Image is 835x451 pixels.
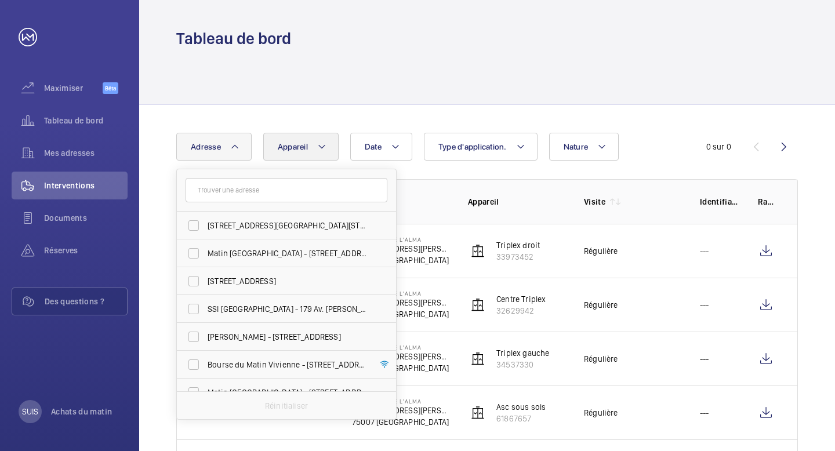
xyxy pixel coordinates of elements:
[208,249,435,258] font: Matin [GEOGRAPHIC_DATA] - [STREET_ADDRESS][PERSON_NAME]
[352,352,478,361] font: [STREET_ADDRESS][PERSON_NAME]
[208,304,486,314] font: SSI [GEOGRAPHIC_DATA] - 179 Av. [PERSON_NAME], [GEOGRAPHIC_DATA] 92200
[44,213,87,223] font: Documents
[496,360,533,369] font: 34537330
[496,348,550,358] font: Triplex gauche
[564,142,589,151] font: Nature
[496,241,540,250] font: Triplex droit
[584,354,618,363] font: Régulière
[471,406,485,420] img: elevator.svg
[352,406,478,415] font: [STREET_ADDRESS][PERSON_NAME]
[706,142,731,151] font: 0 sur 0
[424,133,538,161] button: Type d'application.
[186,178,387,202] input: Trouver une adresse
[496,306,534,315] font: 32629942
[365,142,382,151] font: Date
[44,83,83,93] font: Maximiser
[352,298,478,307] font: [STREET_ADDRESS][PERSON_NAME]
[352,417,449,427] font: 75007 [GEOGRAPHIC_DATA]
[22,407,39,416] font: SUIS
[496,294,546,304] font: Centre Triplex
[700,246,709,256] font: ---
[191,142,221,151] font: Adresse
[471,352,485,366] img: elevator.svg
[44,116,103,125] font: Tableau de bord
[352,310,449,319] font: 75007 [GEOGRAPHIC_DATA]
[352,256,449,265] font: 75007 [GEOGRAPHIC_DATA]
[496,414,531,423] font: 61867657
[208,221,417,230] font: [STREET_ADDRESS][GEOGRAPHIC_DATA][STREET_ADDRESS]
[105,85,116,92] font: Bêta
[263,133,339,161] button: Appareil
[700,197,778,206] font: Identifiant du travail
[496,252,533,261] font: 33973452
[700,354,709,363] font: ---
[44,148,95,158] font: Mes adresses
[208,360,375,369] font: Bourse du Matin Vivienne - [STREET_ADDRESS]
[471,244,485,258] img: elevator.svg
[584,246,618,256] font: Régulière
[471,298,485,312] img: elevator.svg
[45,297,104,306] font: Des questions ?
[584,408,618,417] font: Régulière
[352,244,478,253] font: [STREET_ADDRESS][PERSON_NAME]
[176,133,252,161] button: Adresse
[468,197,499,206] font: Appareil
[208,388,539,397] font: Matin [GEOGRAPHIC_DATA] - [STREET_ADDRESS] [PERSON_NAME], [GEOGRAPHIC_DATA] 92200
[758,197,788,206] font: Rapport
[700,300,709,310] font: ---
[352,363,449,373] font: 75007 [GEOGRAPHIC_DATA]
[549,133,619,161] button: Nature
[700,408,709,417] font: ---
[278,142,308,151] font: Appareil
[44,246,78,255] font: Réserves
[208,332,341,341] font: [PERSON_NAME] - [STREET_ADDRESS]
[44,181,95,190] font: Interventions
[350,133,412,161] button: Date
[51,407,112,416] font: Achats du matin
[584,300,618,310] font: Régulière
[265,401,308,410] font: Réinitialiser
[176,28,291,48] font: Tableau de bord
[584,197,605,206] font: Visite
[208,277,276,286] font: [STREET_ADDRESS]
[438,142,507,151] font: Type d'application.
[496,402,546,412] font: Asc sous sols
